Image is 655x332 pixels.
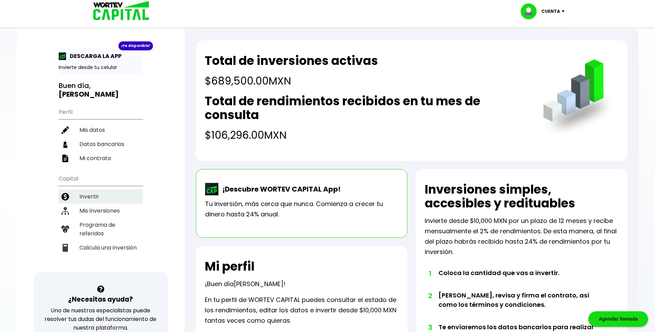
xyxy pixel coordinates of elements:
span: [PERSON_NAME] [234,280,283,288]
img: profile-image [521,3,541,19]
p: Invierte desde tu celular [59,64,143,71]
p: Tu inversión, más cerca que nunca. Comienza a crecer tu dinero hasta 24% anual. [205,199,398,219]
h3: Buen día, [59,81,143,99]
img: invertir-icon.b3b967d7.svg [61,193,69,201]
img: calculadora-icon.17d418c4.svg [61,244,69,252]
p: En tu perfil de WORTEV CAPITAL puedes consultar el estado de los rendimientos, editar los datos e... [205,295,398,326]
a: Datos bancarios [59,137,143,151]
p: DESCARGA LA APP [66,52,122,60]
img: inversiones-icon.6695dc30.svg [61,207,69,215]
div: Agendar llamada [588,311,648,327]
p: Uno de nuestros especialistas puede resolver tus dudas del funcionamiento de nuestra plataforma. [42,306,159,332]
p: Invierte desde $10,000 MXN por un plazo de 12 meses y recibe mensualmente el 2% de rendimientos. ... [425,216,618,257]
img: datos-icon.10cf9172.svg [61,140,69,148]
p: ¡Buen día ! [205,279,286,289]
li: [PERSON_NAME], revisa y firma el contrato, así como los términos y condiciones. [439,291,599,322]
a: Calcula una inversión [59,241,143,255]
p: ¡Descubre WORTEV CAPITAL App! [219,184,340,194]
a: Mis inversiones [59,204,143,218]
img: wortev-capital-app-icon [205,183,219,195]
span: 1 [428,268,432,279]
img: grafica.516fef24.png [540,59,618,138]
a: Programa de referidos [59,218,143,241]
b: [PERSON_NAME] [59,89,119,99]
h3: ¿Necesitas ayuda? [68,294,133,304]
h4: $689,500.00 MXN [205,73,378,89]
img: contrato-icon.f2db500c.svg [61,155,69,162]
h2: Total de inversiones activas [205,54,378,68]
p: Cuenta [541,6,560,17]
h2: Mi perfil [205,260,254,273]
img: icon-down [560,10,569,12]
li: Coloca la cantidad que vas a invertir. [439,268,599,291]
h2: Inversiones simples, accesibles y redituables [425,183,618,210]
a: Mis datos [59,123,143,137]
h4: $106,296.00 MXN [205,127,529,143]
img: recomiendanos-icon.9b8e9327.svg [61,225,69,233]
div: ¡Ya disponible! [118,41,153,50]
ul: Perfil [59,104,143,165]
img: editar-icon.952d3147.svg [61,126,69,134]
img: app-icon [59,52,66,60]
span: 2 [428,291,432,301]
a: Invertir [59,189,143,204]
h2: Total de rendimientos recibidos en tu mes de consulta [205,94,529,122]
a: Mi contrato [59,151,143,165]
ul: Capital [59,171,143,272]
